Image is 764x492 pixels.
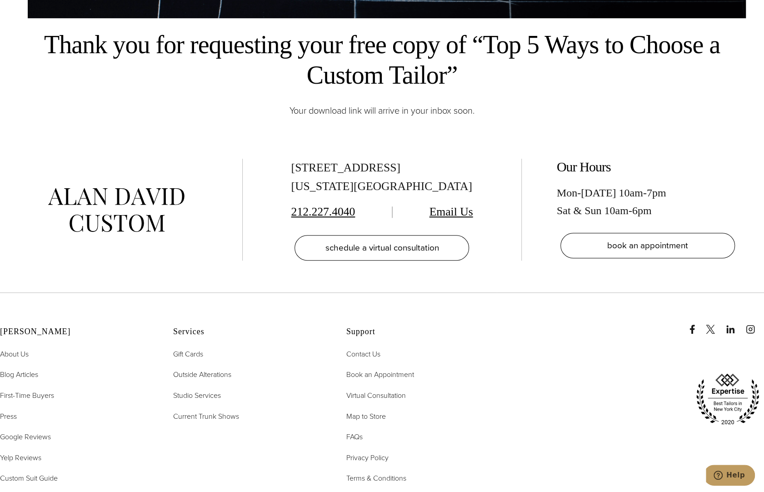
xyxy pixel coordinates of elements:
[173,369,231,381] a: Outside Alterations
[726,316,744,334] a: linkedin
[346,369,414,380] span: Book an Appointment
[11,103,753,118] p: Your download link will arrive in your inbox soon.
[173,348,203,360] a: Gift Cards
[346,327,497,337] h2: Support
[173,348,324,422] nav: Services Footer Nav
[691,370,764,428] img: expertise, best tailors in new york city 2020
[346,349,380,359] span: Contact Us
[173,411,239,422] a: Current Trunk Shows
[346,411,386,422] a: Map to Store
[173,390,221,402] a: Studio Services
[429,205,473,218] a: Email Us
[325,241,439,254] span: schedule a virtual consultation
[557,184,739,219] div: Mon-[DATE] 10am-7pm Sat & Sun 10am-6pm
[346,431,363,443] a: FAQs
[346,390,406,401] span: Virtual Consultation
[346,473,406,483] span: Terms & Conditions
[173,349,203,359] span: Gift Cards
[346,390,406,402] a: Virtual Consultation
[173,369,231,380] span: Outside Alterations
[746,316,764,334] a: instagram
[291,159,473,196] div: [STREET_ADDRESS] [US_STATE][GEOGRAPHIC_DATA]
[706,465,755,487] iframe: Opens a widget where you can chat to one of our agents
[557,159,739,175] h2: Our Hours
[173,327,324,337] h2: Services
[346,369,414,381] a: Book an Appointment
[346,452,389,464] a: Privacy Policy
[295,235,469,261] a: schedule a virtual consultation
[688,316,704,334] a: Facebook
[11,30,753,90] h2: Thank you for requesting your free copy of “Top 5 Ways to Choose a Custom Tailor”
[291,205,355,218] a: 212.227.4040
[346,452,389,463] span: Privacy Policy
[173,390,221,401] span: Studio Services
[560,233,735,258] a: book an appointment
[48,188,185,232] img: alan david custom
[346,348,380,360] a: Contact Us
[706,316,724,334] a: x/twitter
[607,239,688,252] span: book an appointment
[346,432,363,442] span: FAQs
[346,472,406,484] a: Terms & Conditions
